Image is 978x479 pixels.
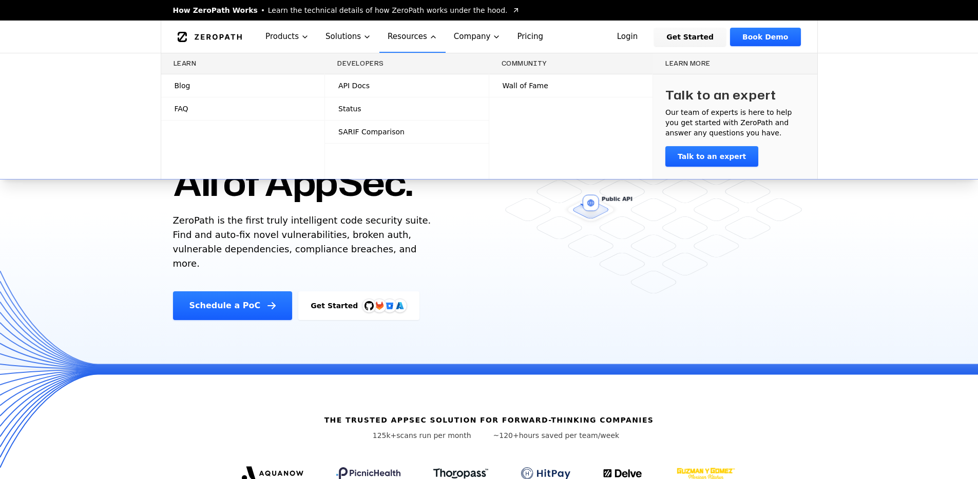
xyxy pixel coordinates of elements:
span: Blog [175,81,190,91]
h6: The Trusted AppSec solution for forward-thinking companies [324,415,654,425]
span: Status [338,104,361,114]
p: hours saved per team/week [493,430,620,441]
a: SARIF Comparison [325,121,489,143]
a: Blog [161,74,325,97]
a: Pricing [509,21,551,53]
a: API Docs [325,74,489,97]
img: Thoropass [433,468,488,478]
img: GitHub [365,301,374,310]
p: scans run per month [359,430,485,441]
a: Login [605,28,650,46]
img: Azure [396,302,404,310]
a: Get StartedGitHubGitLabAzure [298,291,419,320]
h3: Developers [337,59,476,68]
img: GitLab [369,295,390,316]
button: Solutions [317,21,379,53]
span: Wall of Fame [503,81,548,91]
h3: Community [502,59,641,68]
button: Products [257,21,317,53]
button: Resources [379,21,446,53]
span: FAQ [175,104,188,114]
span: ~120+ [493,431,519,440]
a: Book Demo [730,28,800,46]
h3: Learn more [665,59,805,68]
h1: One AI. All of AppSec. [173,113,413,205]
p: ZeroPath is the first truly intelligent code security suite. Find and auto-fix novel vulnerabilit... [173,213,436,271]
nav: Global [161,21,818,53]
span: API Docs [338,81,370,91]
span: Learn the technical details of how ZeroPath works under the hood. [268,5,508,15]
svg: Bitbucket [384,300,395,311]
p: Our team of experts is here to help you get started with ZeroPath and answer any questions you have. [665,107,805,138]
a: Get Started [654,28,726,46]
h3: Learn [174,59,313,68]
a: Talk to an expert [665,146,758,167]
button: Company [446,21,509,53]
a: FAQ [161,97,325,120]
span: 125k+ [373,431,397,440]
h3: Talk to an expert [665,87,776,103]
span: How ZeroPath Works [173,5,258,15]
a: How ZeroPath WorksLearn the technical details of how ZeroPath works under the hood. [173,5,520,15]
span: SARIF Comparison [338,127,405,137]
a: Wall of Fame [489,74,653,97]
a: Schedule a PoC [173,291,293,320]
a: Status [325,97,489,120]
